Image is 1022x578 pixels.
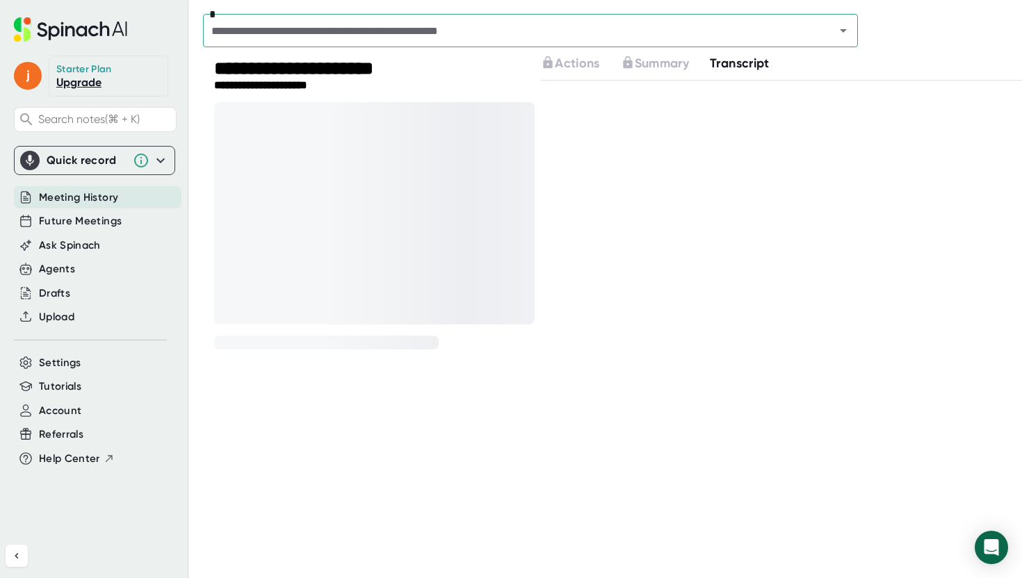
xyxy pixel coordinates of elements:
button: Help Center [39,451,115,467]
button: Agents [39,261,75,277]
div: Quick record [20,147,169,174]
span: j [14,62,42,90]
span: Search notes (⌘ + K) [38,113,172,126]
button: Referrals [39,427,83,443]
div: Upgrade to access [541,54,620,73]
a: Upgrade [56,76,102,89]
span: Actions [555,56,599,71]
button: Open [834,21,853,40]
button: Summary [621,54,689,73]
button: Settings [39,355,81,371]
div: Upgrade to access [621,54,710,73]
div: Open Intercom Messenger [975,531,1008,564]
button: Transcript [710,54,770,73]
button: Tutorials [39,379,81,395]
button: Meeting History [39,190,118,206]
span: Help Center [39,451,100,467]
button: Future Meetings [39,213,122,229]
div: Quick record [47,154,126,167]
span: Summary [635,56,689,71]
span: Transcript [710,56,770,71]
button: Account [39,403,81,419]
button: Ask Spinach [39,238,101,254]
div: Starter Plan [56,63,112,76]
button: Drafts [39,286,70,302]
button: Upload [39,309,74,325]
button: Collapse sidebar [6,545,28,567]
button: Actions [541,54,599,73]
